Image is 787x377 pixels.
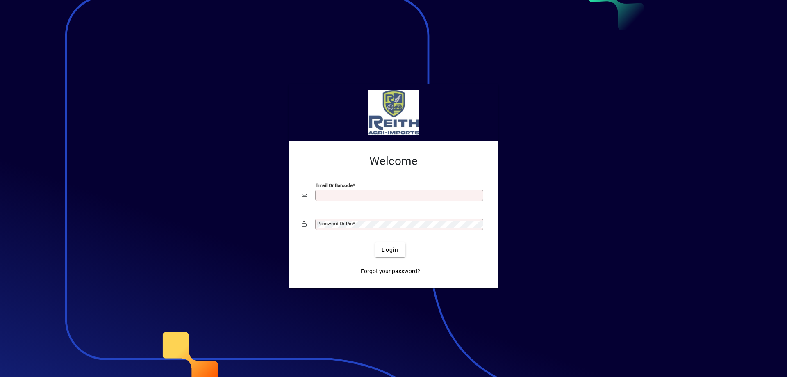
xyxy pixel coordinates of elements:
mat-label: Email or Barcode [316,183,353,188]
span: Login [382,246,398,254]
span: Forgot your password? [361,267,420,276]
a: Forgot your password? [357,264,423,279]
button: Login [375,242,405,257]
mat-label: Password or Pin [317,221,353,226]
h2: Welcome [302,154,485,168]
